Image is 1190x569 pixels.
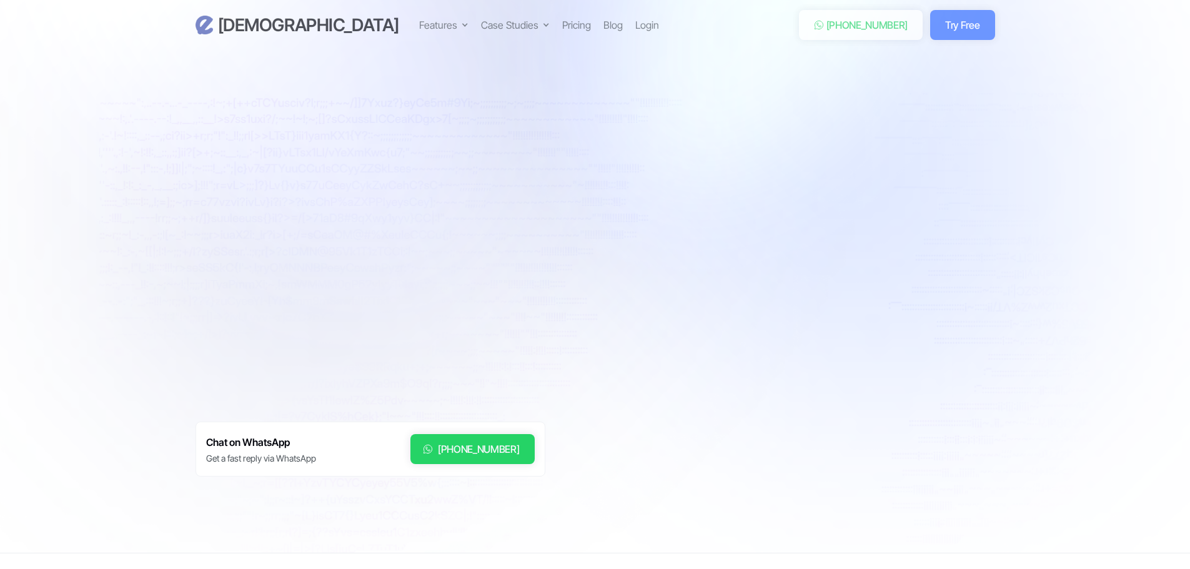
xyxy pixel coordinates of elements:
div: Get a fast reply via WhatsApp [206,452,316,465]
a: Pricing [562,17,591,32]
h6: Chat on WhatsApp [206,434,316,451]
h3: [DEMOGRAPHIC_DATA] [218,14,399,36]
div: Case Studies [481,17,550,32]
div: [PHONE_NUMBER] [438,442,520,457]
div: [PHONE_NUMBER] [826,17,908,32]
a: home [196,14,399,36]
div: Features [419,17,457,32]
a: [PHONE_NUMBER] [410,434,535,464]
a: [PHONE_NUMBER] [799,10,923,40]
div: Case Studies [481,17,538,32]
a: Blog [603,17,623,32]
div: Features [419,17,469,32]
a: Login [635,17,659,32]
a: Try Free [930,10,994,40]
